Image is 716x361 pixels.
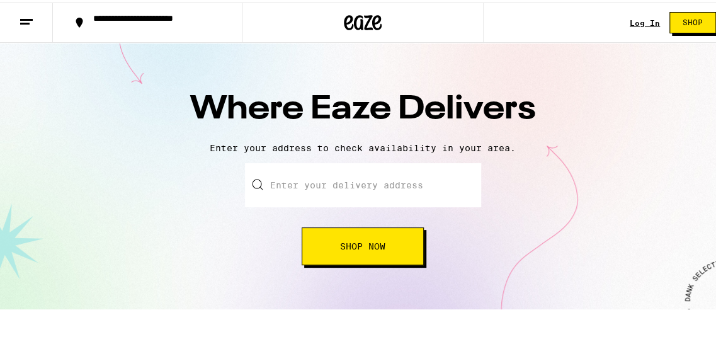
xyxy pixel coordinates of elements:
p: Enter your address to check availability in your area. [13,140,713,151]
input: Enter your delivery address [245,161,481,205]
button: Shop [669,9,716,31]
h1: Where Eaze Delivers [142,84,583,130]
span: Shop Now [340,239,385,248]
span: Shop [683,16,703,24]
a: Log In [630,16,660,25]
span: Hi. Need any help? [8,9,91,19]
button: Shop Now [302,225,424,263]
